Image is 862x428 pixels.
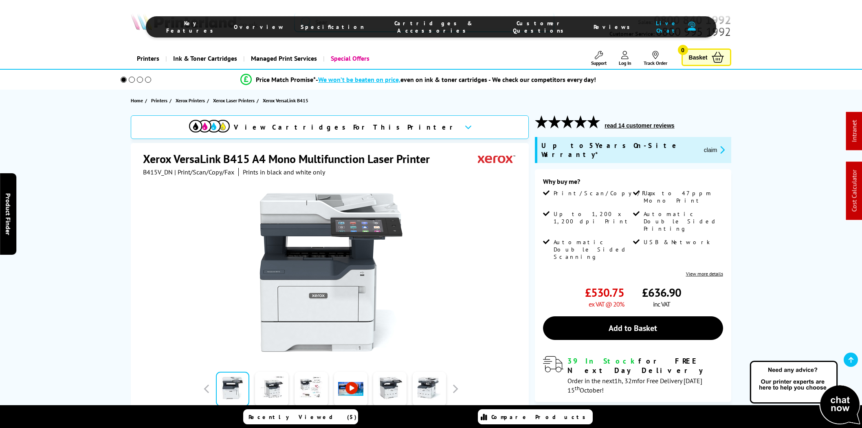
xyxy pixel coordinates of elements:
span: 39 In Stock [567,356,638,366]
a: Intranet [850,120,858,142]
span: Compare Products [491,413,590,421]
img: Xerox [478,151,515,166]
a: Log In [619,51,631,66]
span: Basket [689,52,708,63]
a: Compare Products [478,409,593,424]
span: Live Chat [651,20,684,34]
span: Reviews [594,23,634,31]
span: Xerox VersaLink B415 [263,96,308,105]
span: Print/Scan/Copy/Fax [554,190,658,197]
span: inc VAT [653,300,670,308]
span: Log In [619,60,631,66]
img: Xerox VersaLink B415 [251,192,411,352]
span: £636.90 [642,285,681,300]
span: Xerox Laser Printers [213,96,255,105]
span: Cartridges & Accessories [380,20,487,34]
a: Ink & Toner Cartridges [165,48,243,69]
span: Customer Questions [504,20,577,34]
a: View more details [686,271,723,277]
span: Automatic Double Sided Printing [644,210,721,232]
span: Price Match Promise* [256,75,316,84]
span: Up to 1,200 x 1,200 dpi Print [554,210,631,225]
button: read 14 customer reviews [602,122,677,129]
i: Prints in black and white only [243,168,325,176]
img: Open Live Chat window [748,360,862,426]
a: Printers [131,48,165,69]
span: 1h, 32m [614,377,637,385]
li: modal_Promise [109,73,727,87]
div: for FREE Next Day Delivery [567,356,723,375]
a: Xerox Printers [176,96,207,105]
span: We won’t be beaten on price, [318,75,400,84]
span: Automatic Double Sided Scanning [554,238,631,260]
span: Up to 5 Years On-Site Warranty* [541,141,697,159]
span: B415V_DN [143,168,173,176]
span: Overview [234,23,284,31]
a: Managed Print Services [243,48,323,69]
a: Support [591,51,607,66]
a: Add to Basket [543,316,723,340]
a: Home [131,96,145,105]
a: Track Order [644,51,667,66]
a: Xerox Laser Printers [213,96,257,105]
span: Support [591,60,607,66]
a: Basket 0 [682,49,731,66]
span: Key Features [166,20,218,34]
div: modal_delivery [543,356,723,394]
a: Recently Viewed (5) [243,409,358,424]
sup: th [575,384,580,392]
span: Up to 47ppm Mono Print [644,190,721,204]
a: Xerox VersaLink B415 [263,96,310,105]
a: Cost Calculator [850,170,858,212]
span: Ink & Toner Cartridges [173,48,237,69]
a: Special Offers [323,48,376,69]
h1: Xerox VersaLink B415 A4 Mono Multifunction Laser Printer [143,151,438,166]
span: 0 [678,45,688,55]
span: Xerox Printers [176,96,205,105]
img: user-headset-duotone.svg [688,22,696,31]
span: Recently Viewed (5) [248,413,357,421]
button: promo-description [701,145,727,154]
span: | Print/Scan/Copy/Fax [174,168,234,176]
div: - even on ink & toner cartridges - We check our competitors every day! [316,75,596,84]
span: Order in the next for Free Delivery [DATE] 15 October! [567,377,702,394]
span: Product Finder [4,193,12,235]
span: Specification [301,23,364,31]
img: View Cartridges [189,120,230,132]
span: ex VAT @ 20% [589,300,624,308]
span: Printers [151,96,167,105]
span: £530.75 [585,285,624,300]
div: Why buy me? [543,177,723,190]
span: View Cartridges For This Printer [234,123,458,132]
span: USB & Network [644,238,710,246]
span: Home [131,96,143,105]
a: Printers [151,96,169,105]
